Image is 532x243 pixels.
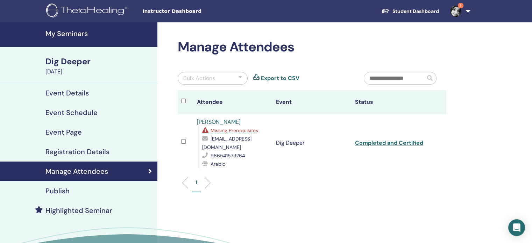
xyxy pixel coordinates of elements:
img: default.jpg [450,6,461,17]
a: [PERSON_NAME] [197,118,241,126]
span: Missing Prerequisites [211,127,258,134]
span: [EMAIL_ADDRESS][DOMAIN_NAME] [202,136,251,150]
span: 1 [458,3,463,8]
h4: Event Page [45,128,82,136]
span: Arabic [211,161,225,167]
div: Bulk Actions [183,74,215,83]
a: Completed and Certified [355,139,423,146]
img: graduation-cap-white.svg [381,8,390,14]
th: Status [352,90,431,114]
img: logo.png [46,3,130,19]
h4: Event Schedule [45,108,98,117]
td: Dig Deeper [272,114,352,172]
h4: Manage Attendees [45,167,108,176]
span: 966541579764 [211,152,245,159]
h2: Manage Attendees [178,39,446,55]
h4: Publish [45,187,70,195]
a: Export to CSV [261,74,299,83]
th: Event [272,90,352,114]
span: Instructor Dashboard [142,8,247,15]
h4: Registration Details [45,148,109,156]
th: Attendee [193,90,272,114]
a: Student Dashboard [376,5,445,18]
a: Dig Deeper[DATE] [41,56,157,76]
div: Open Intercom Messenger [508,219,525,236]
h4: Highlighted Seminar [45,206,112,215]
h4: Event Details [45,89,89,97]
p: 1 [196,179,197,186]
div: [DATE] [45,67,153,76]
div: Dig Deeper [45,56,153,67]
h4: My Seminars [45,29,153,38]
